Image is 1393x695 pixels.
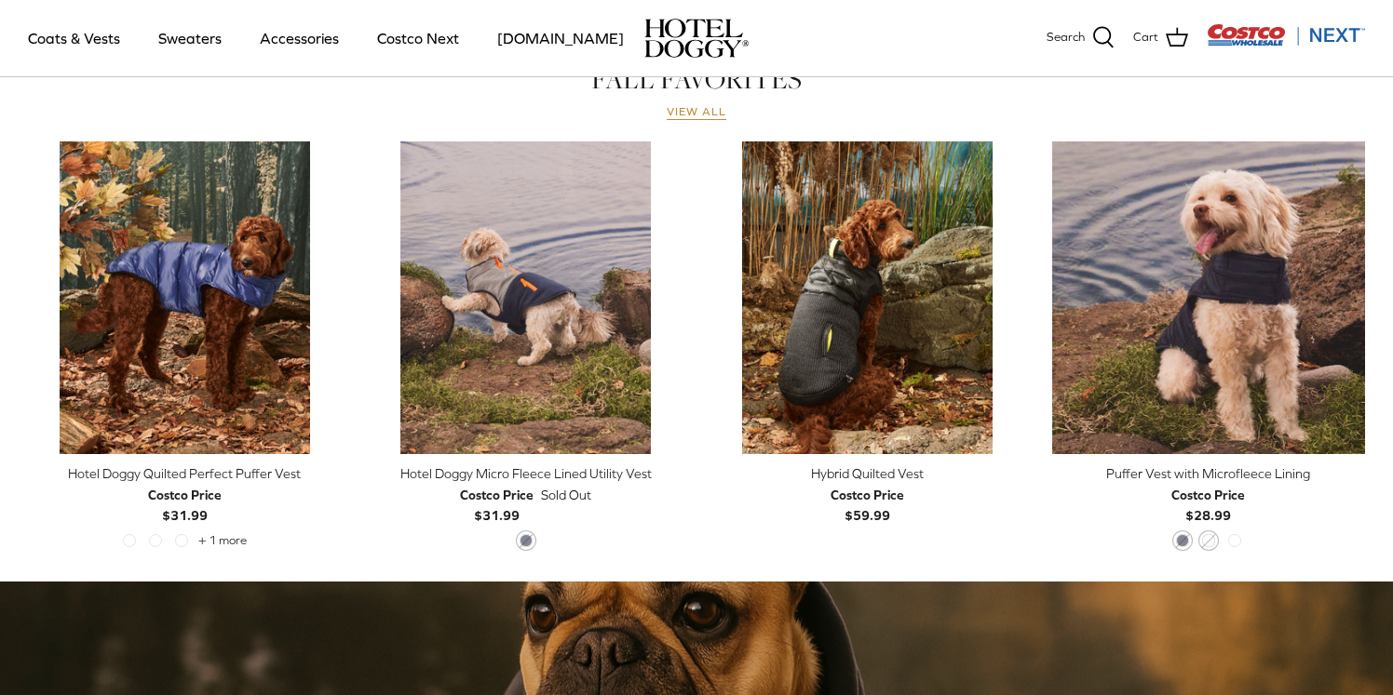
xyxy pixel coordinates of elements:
a: Puffer Vest with Microfleece Lining [1052,141,1366,455]
div: Costco Price [831,485,904,505]
a: Hotel Doggy Quilted Perfect Puffer Vest Costco Price$31.99 [28,463,342,526]
a: Hybrid Quilted Vest [710,141,1024,455]
a: [DOMAIN_NAME] [480,7,641,70]
span: Search [1047,28,1085,47]
a: Sweaters [142,7,238,70]
a: Costco Next [360,7,476,70]
b: $59.99 [831,485,904,523]
b: $31.99 [148,485,222,523]
a: Puffer Vest with Microfleece Lining Costco Price$28.99 [1052,463,1366,526]
div: Hotel Doggy Micro Fleece Lined Utility Vest [370,463,683,484]
a: Visit Costco Next [1207,35,1365,49]
div: Hotel Doggy Quilted Perfect Puffer Vest [28,463,342,484]
a: Cart [1133,26,1188,50]
div: Puffer Vest with Microfleece Lining [1052,463,1366,484]
a: Coats & Vests [11,7,137,70]
a: Accessories [243,7,356,70]
a: Hybrid Quilted Vest Costco Price$59.99 [710,463,1024,526]
span: Cart [1133,28,1158,47]
div: Costco Price [148,485,222,505]
img: hoteldoggycom [644,19,749,58]
div: Hybrid Quilted Vest [710,463,1024,484]
a: Hotel Doggy Quilted Perfect Puffer Vest [28,141,342,455]
span: + 1 more [198,534,247,547]
a: View all [667,105,726,120]
span: Sold Out [541,485,591,505]
div: Costco Price [1171,485,1245,505]
a: FALL FAVORITES [591,60,802,98]
a: Hotel Doggy Micro Fleece Lined Utility Vest Costco Price$31.99 Sold Out [370,463,683,526]
a: hoteldoggy.com hoteldoggycom [644,19,749,58]
b: $31.99 [460,485,534,523]
a: Hotel Doggy Micro Fleece Lined Utility Vest [370,141,683,455]
b: $28.99 [1171,485,1245,523]
img: Costco Next [1207,23,1365,47]
div: Costco Price [460,485,534,505]
a: Search [1047,26,1115,50]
